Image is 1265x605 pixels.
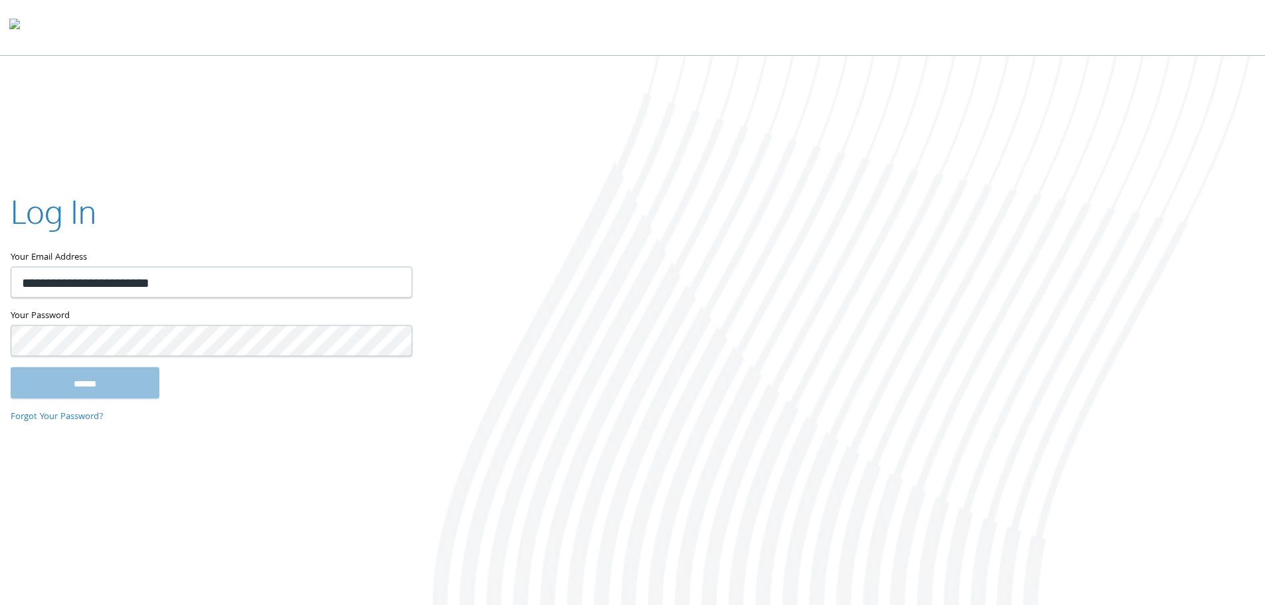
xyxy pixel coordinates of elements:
label: Your Password [11,308,411,325]
h2: Log In [11,189,96,234]
keeper-lock: Open Keeper Popup [386,274,402,290]
a: Forgot Your Password? [11,410,104,424]
keeper-lock: Open Keeper Popup [386,333,402,349]
img: todyl-logo-dark.svg [9,14,20,41]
